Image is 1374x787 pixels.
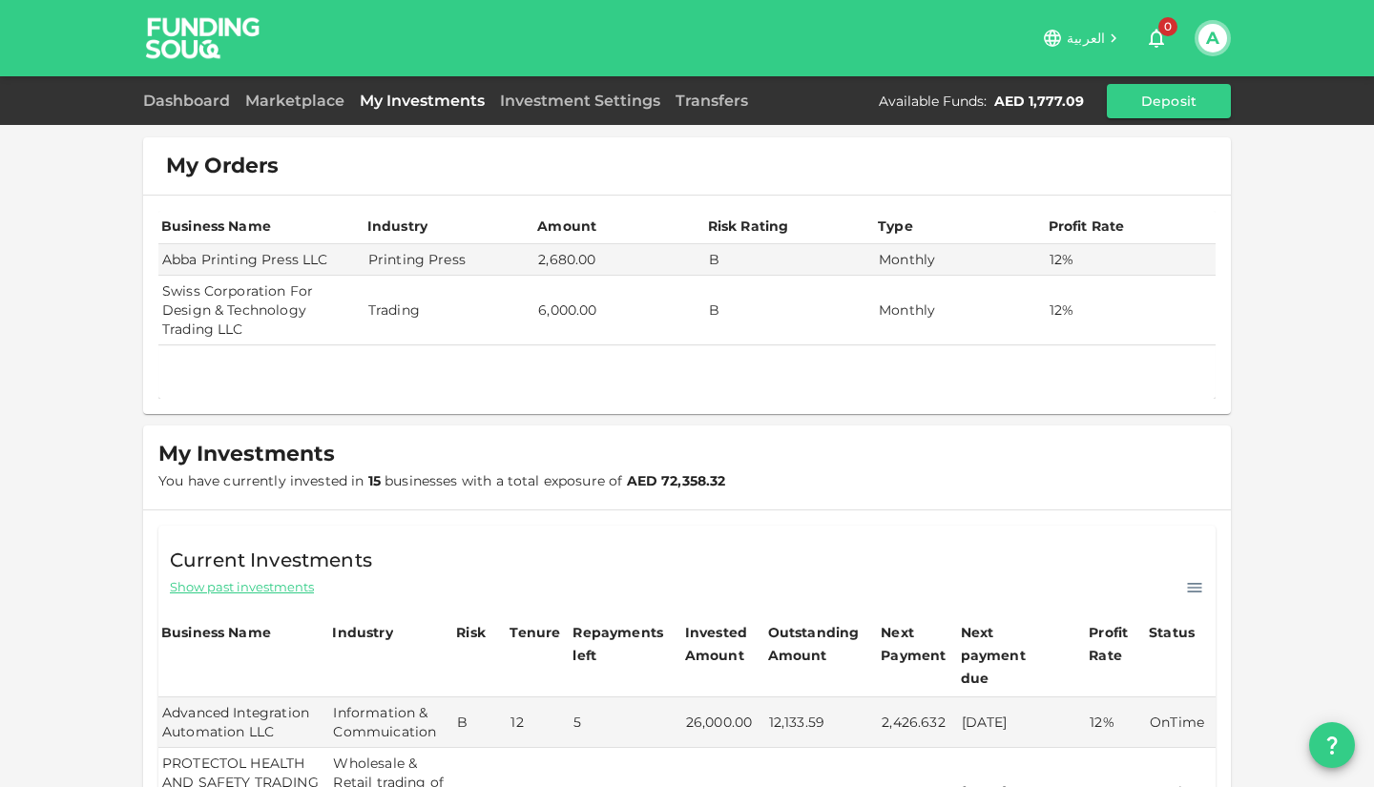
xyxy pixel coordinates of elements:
button: A [1198,24,1227,52]
div: Profit Rate [1089,621,1143,667]
span: My Investments [158,441,335,467]
div: AED 1,777.09 [994,92,1084,111]
div: Industry [332,621,392,644]
td: 2,426.632 [878,697,957,748]
div: Next payment due [961,621,1056,690]
div: Amount [537,215,596,238]
td: Trading [364,276,534,345]
a: Investment Settings [492,92,668,110]
td: 12% [1046,244,1217,276]
td: Abba Printing Press LLC [158,244,364,276]
td: 2,680.00 [534,244,704,276]
div: Industry [367,215,427,238]
div: Tenure [510,621,560,644]
div: Invested Amount [685,621,762,667]
div: Outstanding Amount [768,621,864,667]
td: [DATE] [958,697,1087,748]
td: B [705,244,875,276]
div: Next Payment [881,621,954,667]
td: Printing Press [364,244,534,276]
td: Monthly [875,244,1045,276]
div: Business Name [161,621,271,644]
div: Repayments left [572,621,668,667]
strong: AED 72,358.32 [627,472,726,489]
span: You have currently invested in businesses with a total exposure of [158,472,726,489]
span: العربية [1067,30,1105,47]
div: Business Name [161,215,271,238]
td: 26,000.00 [682,697,765,748]
button: question [1309,722,1355,768]
div: Risk [456,621,494,644]
td: Swiss Corporation For Design & Technology Trading LLC [158,276,364,345]
td: Information & Commuication [329,697,453,748]
td: 6,000.00 [534,276,704,345]
span: Current Investments [170,545,372,575]
td: Advanced Integration Automation LLC [158,697,329,748]
a: Marketplace [238,92,352,110]
span: My Orders [166,153,279,179]
td: 5 [570,697,681,748]
td: 12% [1046,276,1217,345]
span: Show past investments [170,578,314,596]
div: Profit Rate [1049,215,1125,238]
div: Available Funds : [879,92,987,111]
strong: 15 [368,472,381,489]
td: 12 [507,697,570,748]
a: Transfers [668,92,756,110]
td: B [705,276,875,345]
td: B [453,697,507,748]
td: Monthly [875,276,1045,345]
div: Type [878,215,916,238]
td: 12,133.59 [765,697,879,748]
div: Risk Rating [708,215,789,238]
td: OnTime [1146,697,1216,748]
div: Status [1149,621,1197,644]
span: 0 [1158,17,1177,36]
a: Dashboard [143,92,238,110]
td: 12% [1086,697,1146,748]
a: My Investments [352,92,492,110]
button: 0 [1137,19,1176,57]
button: Deposit [1107,84,1231,118]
